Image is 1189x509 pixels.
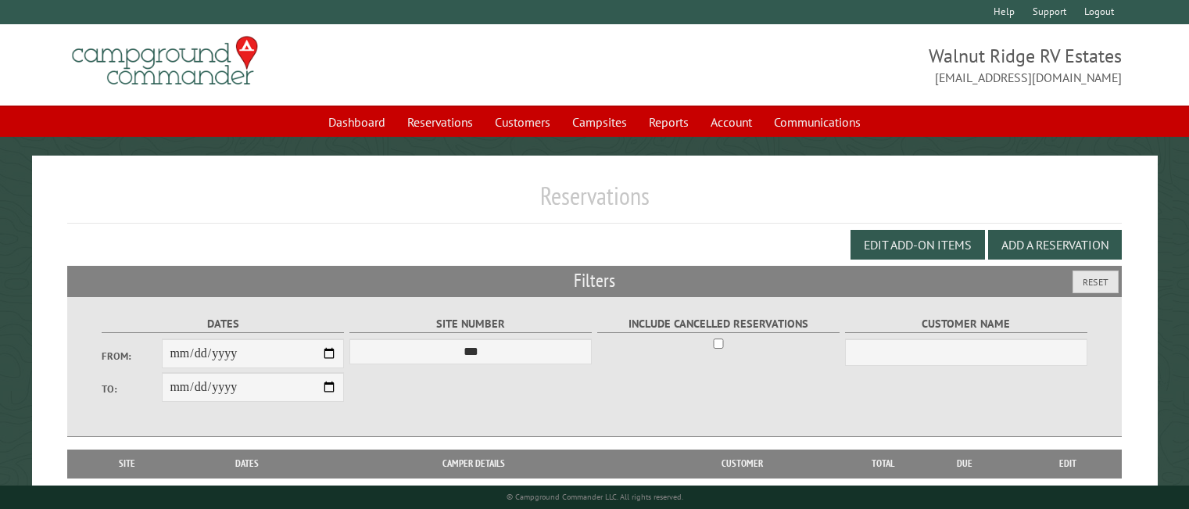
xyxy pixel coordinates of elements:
th: Dates [179,450,315,478]
a: Reports [639,107,698,137]
a: Campsites [563,107,636,137]
button: Edit Add-on Items [851,230,985,260]
th: Site [75,450,179,478]
label: To: [102,382,163,396]
a: Reservations [398,107,482,137]
th: Total [852,450,915,478]
a: Customers [485,107,560,137]
th: Camper Details [315,450,632,478]
h2: Filters [67,266,1122,296]
img: Campground Commander [67,30,263,91]
h1: Reservations [67,181,1122,224]
label: Dates [102,315,345,333]
label: Include Cancelled Reservations [597,315,840,333]
label: Site Number [349,315,593,333]
label: From: [102,349,163,364]
label: Customer Name [845,315,1088,333]
th: Edit [1015,450,1122,478]
th: Customer [632,450,852,478]
button: Reset [1073,271,1119,293]
th: Due [915,450,1015,478]
small: © Campground Commander LLC. All rights reserved. [507,492,683,502]
a: Communications [765,107,870,137]
button: Add a Reservation [988,230,1122,260]
a: Account [701,107,761,137]
span: Walnut Ridge RV Estates [EMAIL_ADDRESS][DOMAIN_NAME] [595,43,1122,87]
a: Dashboard [319,107,395,137]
